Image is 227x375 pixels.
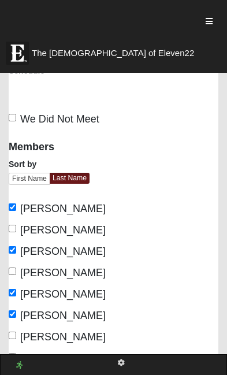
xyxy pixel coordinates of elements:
[20,331,106,343] span: [PERSON_NAME]
[20,246,106,257] span: [PERSON_NAME]
[16,359,23,372] a: Web cache enabled
[9,141,218,154] h4: Members
[9,310,16,318] input: [PERSON_NAME]
[20,288,106,300] span: [PERSON_NAME]
[9,203,16,211] input: [PERSON_NAME]
[32,47,194,59] span: The [DEMOGRAPHIC_DATA] of Eleven22
[20,203,106,214] span: [PERSON_NAME]
[20,113,99,125] span: We Did Not Meet
[20,352,106,364] span: [PERSON_NAME]
[9,353,16,361] input: [PERSON_NAME]
[111,355,132,372] a: Page Properties (Alt+P)
[9,246,16,254] input: [PERSON_NAME]
[9,225,16,232] input: [PERSON_NAME]
[9,158,36,170] label: Sort by
[9,268,16,275] input: [PERSON_NAME]
[9,114,16,121] input: We Did Not Meet
[20,224,106,236] span: [PERSON_NAME]
[50,173,90,184] a: Last Name
[9,173,50,185] a: First Name
[20,267,106,279] span: [PERSON_NAME]
[9,332,16,339] input: [PERSON_NAME]
[6,42,29,65] img: Eleven22 logo
[9,289,16,296] input: [PERSON_NAME]
[20,310,106,321] span: [PERSON_NAME]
